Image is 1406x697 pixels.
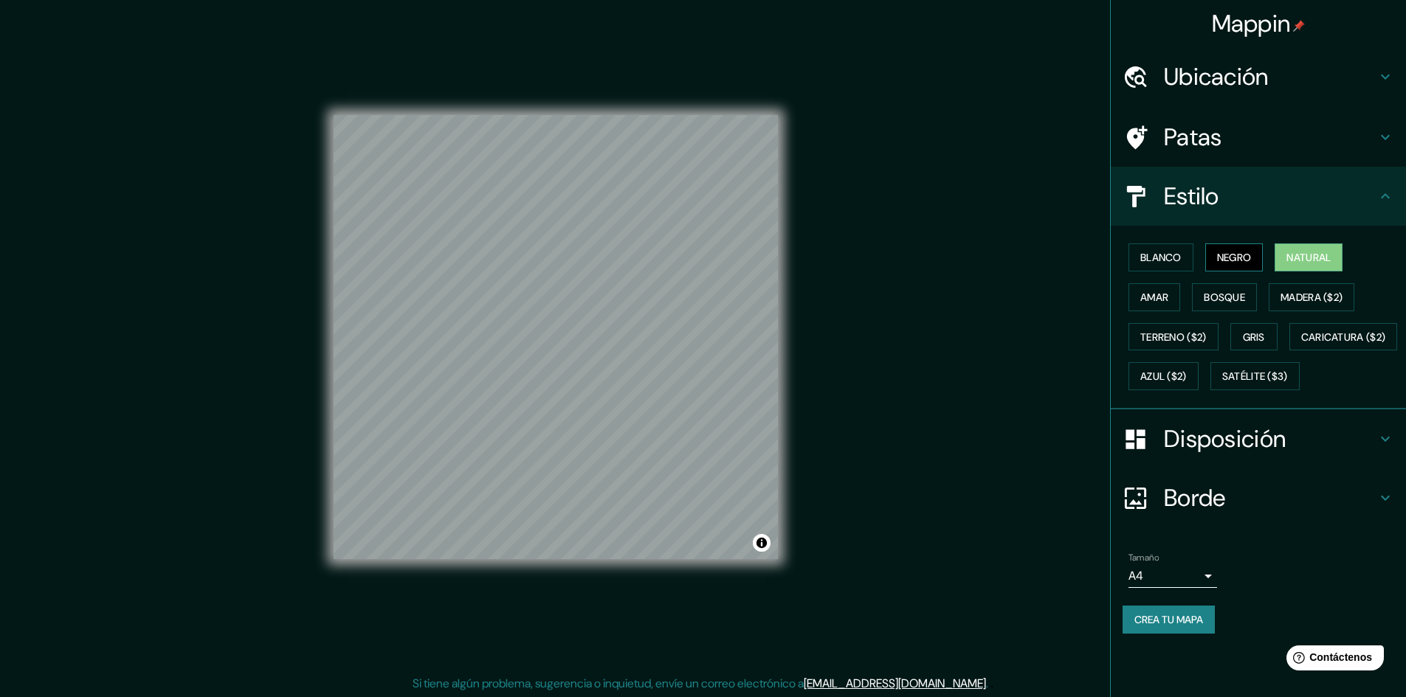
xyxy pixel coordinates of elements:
font: Natural [1286,251,1331,264]
button: Azul ($2) [1128,362,1199,390]
button: Negro [1205,243,1264,271]
font: Ubicación [1164,61,1269,92]
button: Madera ($2) [1269,283,1354,311]
button: Natural [1275,243,1343,271]
font: Caricatura ($2) [1301,330,1386,344]
div: Ubicación [1111,47,1406,106]
button: Satélite ($3) [1210,362,1300,390]
button: Crea tu mapa [1123,606,1215,634]
button: Gris [1230,323,1278,351]
font: Borde [1164,482,1226,513]
font: Blanco [1140,251,1182,264]
font: A4 [1128,568,1143,583]
a: [EMAIL_ADDRESS][DOMAIN_NAME] [804,676,986,691]
font: Bosque [1204,291,1245,304]
font: . [990,675,993,691]
div: Borde [1111,468,1406,527]
div: Estilo [1111,167,1406,226]
img: pin-icon.png [1293,20,1305,32]
button: Amar [1128,283,1180,311]
button: Blanco [1128,243,1193,271]
font: Estilo [1164,181,1219,212]
div: Patas [1111,108,1406,167]
font: Tamaño [1128,552,1159,564]
font: Satélite ($3) [1222,370,1288,384]
div: Disposición [1111,409,1406,468]
font: Si tiene algún problema, sugerencia o inquietud, envíe un correo electrónico a [413,676,804,691]
font: Azul ($2) [1140,370,1187,384]
font: Terreno ($2) [1140,330,1207,344]
font: Disposición [1164,423,1286,454]
font: . [988,675,990,691]
font: Patas [1164,122,1222,153]
font: . [986,676,988,691]
font: Mappin [1212,8,1291,39]
font: Madera ($2) [1281,291,1343,304]
font: Negro [1217,251,1252,264]
div: A4 [1128,564,1217,588]
font: Crea tu mapa [1134,613,1203,626]
button: Bosque [1192,283,1257,311]
button: Caricatura ($2) [1289,323,1398,351]
button: Activar o desactivar atribución [753,534,771,552]
font: Amar [1140,291,1168,304]
button: Terreno ($2) [1128,323,1219,351]
iframe: Lanzador de widgets de ayuda [1275,639,1390,681]
font: Gris [1243,330,1265,344]
canvas: Mapa [334,115,778,559]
